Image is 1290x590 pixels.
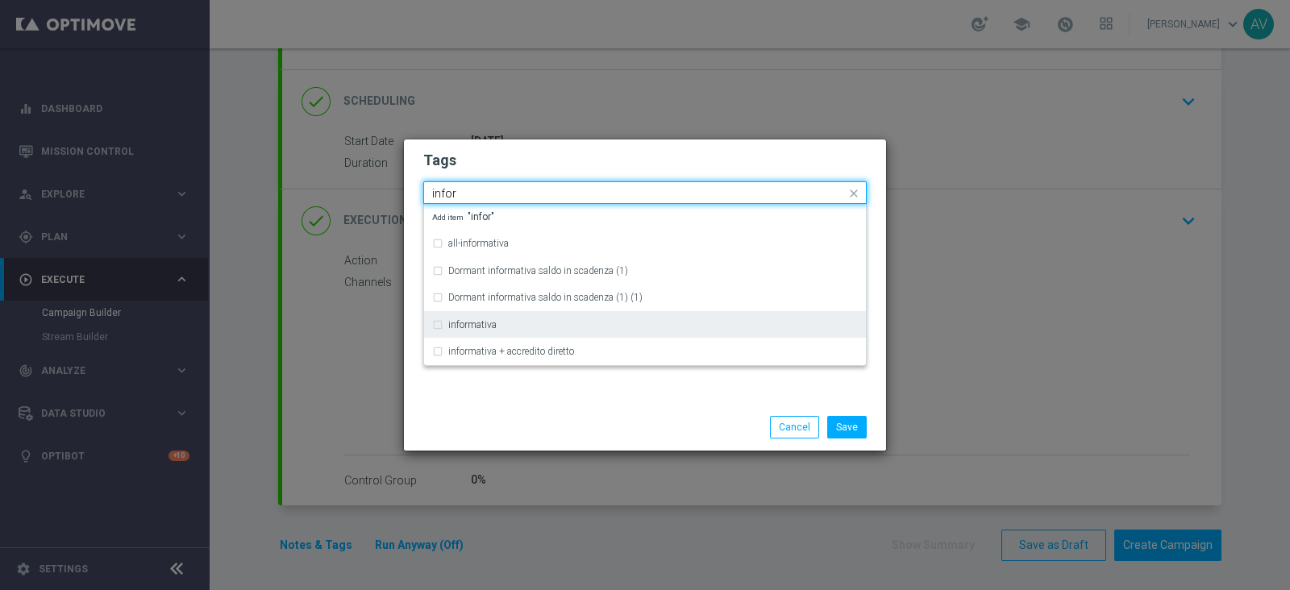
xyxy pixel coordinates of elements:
div: informativa [432,312,858,338]
label: Dormant informativa saldo in scadenza (1) [448,266,628,276]
label: all-informativa [448,239,509,248]
button: Cancel [770,416,819,438]
h2: Tags [423,151,867,170]
button: Save [827,416,867,438]
ng-dropdown-panel: Options list [423,204,867,366]
ng-select: star [423,181,867,204]
div: Dormant informativa saldo in scadenza (1) [432,258,858,284]
div: informativa + accredito diretto [432,339,858,364]
label: informativa [448,320,497,330]
div: Dormant informativa saldo in scadenza (1) (1) [432,285,858,310]
div: all-informativa [432,231,858,256]
span: "infor" [432,212,494,222]
label: Dormant informativa saldo in scadenza (1) (1) [448,293,643,302]
label: informativa + accredito diretto [448,347,574,356]
span: Add item [432,213,468,222]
